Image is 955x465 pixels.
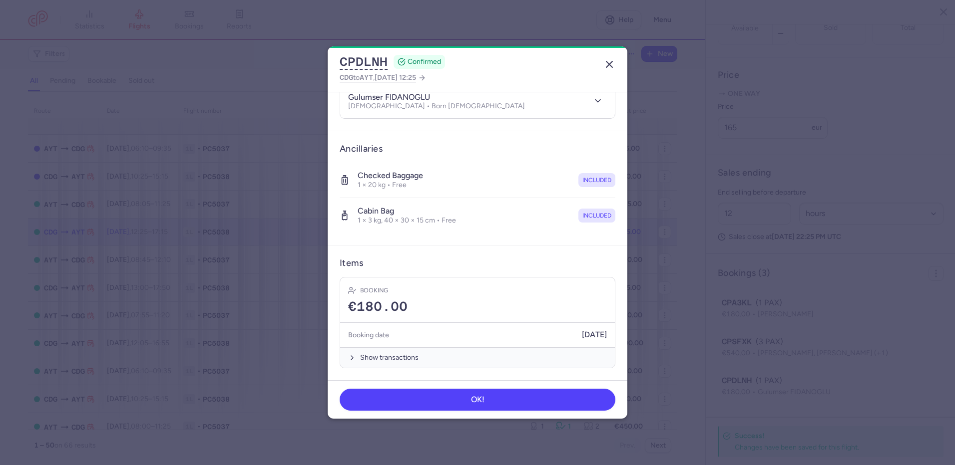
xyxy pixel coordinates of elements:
[375,73,416,82] span: [DATE] 12:25
[340,347,615,368] button: Show transactions
[358,206,456,216] h4: Cabin bag
[408,57,441,67] span: CONFIRMED
[340,389,615,411] button: OK!
[340,143,615,155] h3: Ancillaries
[340,257,363,269] h3: Items
[358,216,456,225] p: 1 × 3 kg, 40 × 30 × 15 cm • Free
[360,285,388,295] h4: Booking
[358,171,423,181] h4: Checked baggage
[340,277,615,323] div: Booking€180.00
[582,211,611,221] span: included
[340,71,426,84] a: CDGtoAYT,[DATE] 12:25
[348,92,430,102] h4: gulumser FIDANOGLU
[582,330,607,339] span: [DATE]
[340,71,416,84] span: to ,
[340,54,388,69] button: CPDLNH
[358,181,423,190] p: 1 × 20 kg • Free
[471,395,484,404] span: OK!
[348,299,408,314] span: €180.00
[348,329,389,341] h5: Booking date
[340,73,353,81] span: CDG
[360,73,373,81] span: AYT
[582,175,611,185] span: included
[348,102,525,110] p: [DEMOGRAPHIC_DATA] • Born [DEMOGRAPHIC_DATA]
